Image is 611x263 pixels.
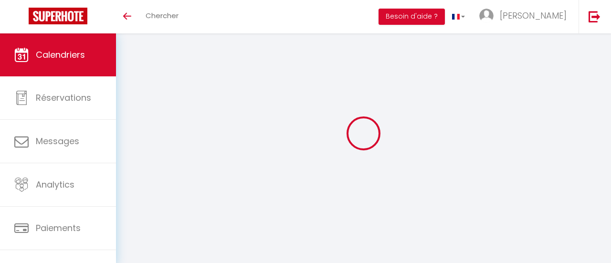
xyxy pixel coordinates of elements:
[36,49,85,61] span: Calendriers
[36,179,74,190] span: Analytics
[36,92,91,104] span: Réservations
[36,135,79,147] span: Messages
[379,9,445,25] button: Besoin d'aide ?
[36,222,81,234] span: Paiements
[146,11,179,21] span: Chercher
[589,11,600,22] img: logout
[29,8,87,24] img: Super Booking
[479,9,494,23] img: ...
[500,10,567,21] span: [PERSON_NAME]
